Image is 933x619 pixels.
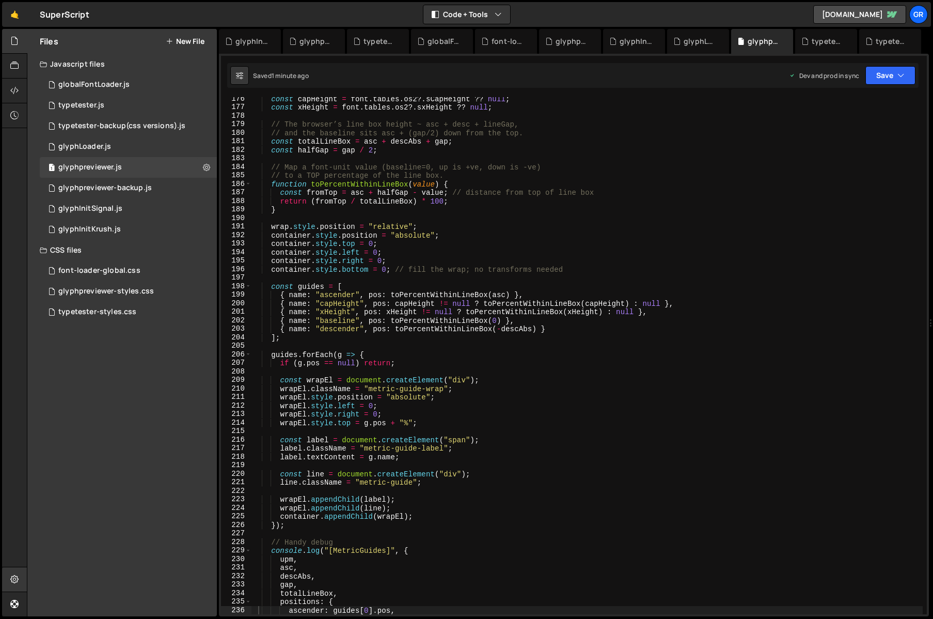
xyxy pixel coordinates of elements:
[221,495,251,504] div: 223
[221,342,251,350] div: 205
[221,453,251,461] div: 218
[221,146,251,154] div: 182
[221,580,251,589] div: 233
[58,163,122,172] div: glyphpreviewer.js
[221,572,251,581] div: 232
[58,307,136,317] div: typetester-styles.css
[299,36,333,47] div: glyphpreviewer-backup.js
[272,71,309,80] div: 1 minute ago
[221,222,251,231] div: 191
[221,103,251,112] div: 177
[221,265,251,274] div: 196
[221,95,251,103] div: 176
[221,470,251,478] div: 220
[221,256,251,265] div: 195
[221,436,251,444] div: 216
[221,504,251,513] div: 224
[221,112,251,120] div: 178
[221,282,251,291] div: 198
[221,197,251,206] div: 188
[58,101,104,110] div: typetester.js
[221,444,251,453] div: 217
[253,71,309,80] div: Saved
[221,188,251,197] div: 187
[221,316,251,325] div: 202
[221,512,251,521] div: 225
[221,299,251,308] div: 200
[221,163,251,172] div: 184
[221,290,251,299] div: 199
[40,281,217,302] div: 17017/47345.css
[221,597,251,606] div: 235
[58,121,185,131] div: typetester-backup(css versions).js
[812,36,845,47] div: typetester-styles.css
[40,8,89,21] div: SuperScript
[221,137,251,146] div: 181
[221,410,251,419] div: 213
[221,359,251,367] div: 207
[221,180,251,189] div: 186
[40,198,217,219] div: glyphInitSignal.js
[221,427,251,436] div: 215
[221,324,251,333] div: 203
[556,36,589,47] div: glyphpreviewer-styles.css
[221,120,251,129] div: 179
[221,461,251,470] div: 219
[58,287,154,296] div: glyphpreviewer-styles.css
[909,5,928,24] a: Gr
[40,219,217,240] div: 17017/47730.js
[221,171,251,180] div: 185
[221,129,251,137] div: 180
[27,54,217,74] div: Javascript files
[40,260,217,281] div: font-loader-global.css
[221,205,251,214] div: 189
[221,273,251,282] div: 197
[423,5,510,24] button: Code + Tools
[221,606,251,615] div: 236
[40,178,217,198] div: 17017/47727.js
[221,214,251,223] div: 190
[221,393,251,401] div: 211
[789,71,859,80] div: Dev and prod in sync
[221,367,251,376] div: 208
[40,116,217,136] div: 17017/47519.js
[235,36,268,47] div: glyphInitKrush.js
[40,74,217,95] div: 17017/47514.js
[221,546,251,555] div: 229
[221,248,251,257] div: 194
[166,37,204,45] button: New File
[40,302,217,322] div: 17017/47137.css
[221,384,251,393] div: 210
[40,136,217,157] div: 17017/47277.js
[363,36,397,47] div: typetester-backup(css versions).js
[58,266,140,275] div: font-loader-global.css
[2,2,27,27] a: 🤙
[221,563,251,572] div: 231
[428,36,461,47] div: globalFontLoader.js
[40,157,217,178] div: 17017/47275.js
[865,66,915,85] button: Save
[221,529,251,538] div: 227
[58,142,111,151] div: glyphLoader.js
[748,36,781,47] div: glyphpreviewer.js
[40,95,217,116] div: 17017/46707.js
[221,419,251,427] div: 214
[221,589,251,598] div: 234
[58,80,130,89] div: globalFontLoader.js
[221,478,251,487] div: 221
[876,36,909,47] div: typetester.js
[221,538,251,547] div: 228
[221,350,251,359] div: 206
[221,307,251,316] div: 201
[813,5,906,24] a: [DOMAIN_NAME]
[221,239,251,248] div: 193
[684,36,717,47] div: glyphLoader.js
[620,36,653,47] div: glyphInitSignal.js
[221,401,251,410] div: 212
[58,204,122,213] div: glyphInitSignal.js
[221,154,251,163] div: 183
[221,376,251,384] div: 209
[27,240,217,260] div: CSS files
[58,183,152,193] div: glyphpreviewer-backup.js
